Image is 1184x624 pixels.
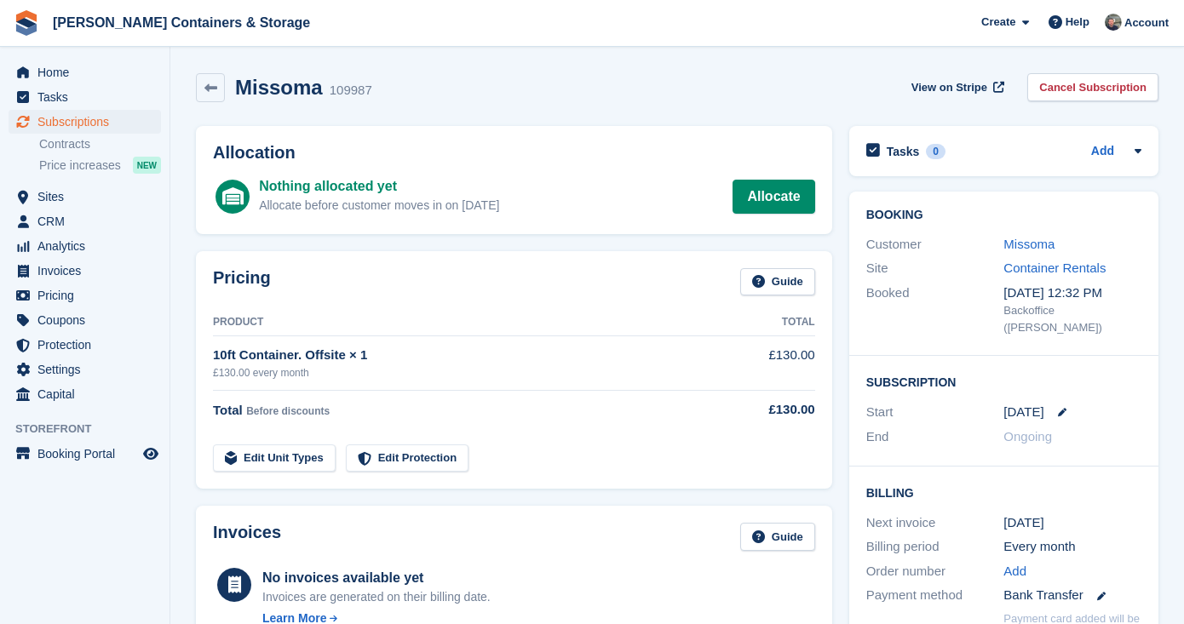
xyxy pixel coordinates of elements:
[733,180,814,214] a: Allocate
[1003,513,1141,533] div: [DATE]
[1003,586,1141,605] div: Bank Transfer
[9,234,161,258] a: menu
[141,444,161,464] a: Preview store
[866,513,1004,533] div: Next invoice
[262,588,491,606] div: Invoices are generated on their billing date.
[213,309,723,336] th: Product
[37,308,140,332] span: Coupons
[37,185,140,209] span: Sites
[9,110,161,134] a: menu
[213,523,281,551] h2: Invoices
[1066,14,1089,31] span: Help
[723,336,815,390] td: £130.00
[235,76,323,99] h2: Missoma
[37,110,140,134] span: Subscriptions
[37,283,140,307] span: Pricing
[1091,142,1114,162] a: Add
[866,235,1004,255] div: Customer
[213,143,815,163] h2: Allocation
[37,382,140,406] span: Capital
[866,259,1004,278] div: Site
[1105,14,1122,31] img: Adam Greenhalgh
[740,268,815,296] a: Guide
[9,60,161,84] a: menu
[1003,562,1026,581] a: Add
[981,14,1015,31] span: Create
[46,9,317,37] a: [PERSON_NAME] Containers & Storage
[905,73,1008,101] a: View on Stripe
[9,185,161,209] a: menu
[1003,302,1141,335] div: Backoffice ([PERSON_NAME])
[926,144,945,159] div: 0
[39,136,161,152] a: Contracts
[866,209,1141,222] h2: Booking
[213,403,243,417] span: Total
[723,400,815,420] div: £130.00
[9,308,161,332] a: menu
[14,10,39,36] img: stora-icon-8386f47178a22dfd0bd8f6a31ec36ba5ce8667c1dd55bd0f319d3a0aa187defe.svg
[866,373,1141,390] h2: Subscription
[866,586,1004,605] div: Payment method
[213,444,336,472] a: Edit Unit Types
[911,79,987,96] span: View on Stripe
[259,197,499,215] div: Allocate before customer moves in on [DATE]
[37,85,140,109] span: Tasks
[866,427,1004,447] div: End
[866,562,1004,581] div: Order number
[866,484,1141,501] h2: Billing
[9,333,161,357] a: menu
[37,442,140,466] span: Booking Portal
[1124,14,1169,31] span: Account
[1003,429,1052,444] span: Ongoing
[1027,73,1158,101] a: Cancel Subscription
[9,283,161,307] a: menu
[37,209,140,233] span: CRM
[9,358,161,381] a: menu
[9,442,161,466] a: menu
[866,283,1004,336] div: Booked
[1003,403,1043,422] time: 2025-11-04 01:00:00 UTC
[9,85,161,109] a: menu
[330,81,372,100] div: 109987
[213,365,723,381] div: £130.00 every month
[9,259,161,283] a: menu
[1003,283,1141,303] div: [DATE] 12:32 PM
[259,176,499,197] div: Nothing allocated yet
[346,444,468,472] a: Edit Protection
[740,523,815,551] a: Guide
[866,403,1004,422] div: Start
[1003,237,1055,251] a: Missoma
[723,309,815,336] th: Total
[887,144,920,159] h2: Tasks
[37,259,140,283] span: Invoices
[213,268,271,296] h2: Pricing
[866,537,1004,557] div: Billing period
[37,60,140,84] span: Home
[1003,260,1106,275] a: Container Rentals
[262,568,491,588] div: No invoices available yet
[37,234,140,258] span: Analytics
[15,421,170,438] span: Storefront
[39,157,121,174] span: Price increases
[133,157,161,174] div: NEW
[39,156,161,175] a: Price increases NEW
[1003,537,1141,557] div: Every month
[9,209,161,233] a: menu
[37,333,140,357] span: Protection
[37,358,140,381] span: Settings
[9,382,161,406] a: menu
[213,346,723,365] div: 10ft Container. Offsite × 1
[246,405,330,417] span: Before discounts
